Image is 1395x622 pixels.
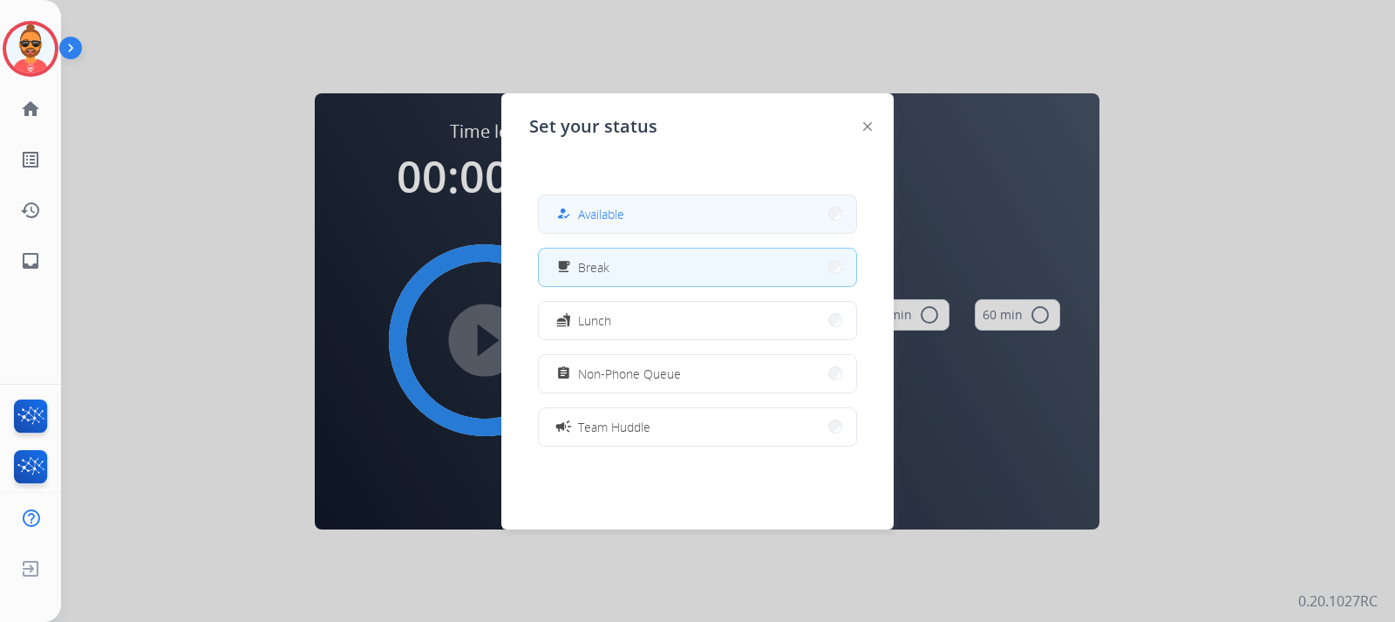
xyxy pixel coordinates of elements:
span: Break [578,258,609,277]
p: 0.20.1027RC [1298,591,1378,612]
mat-icon: fastfood [556,313,571,328]
button: Break [539,249,856,286]
button: Lunch [539,302,856,339]
mat-icon: history [20,200,41,221]
img: avatar [6,24,55,73]
span: Team Huddle [578,418,650,436]
button: Available [539,195,856,233]
button: Non-Phone Queue [539,355,856,393]
mat-icon: assignment [556,366,571,381]
mat-icon: list_alt [20,149,41,170]
button: Team Huddle [539,408,856,446]
mat-icon: home [20,99,41,120]
span: Available [578,205,624,223]
span: Non-Phone Queue [578,365,681,383]
mat-icon: free_breakfast [556,260,571,275]
mat-icon: campaign [555,418,572,435]
span: Set your status [529,114,657,139]
span: Lunch [578,311,611,330]
mat-icon: how_to_reg [556,207,571,222]
mat-icon: inbox [20,250,41,271]
img: close-button [863,122,872,131]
